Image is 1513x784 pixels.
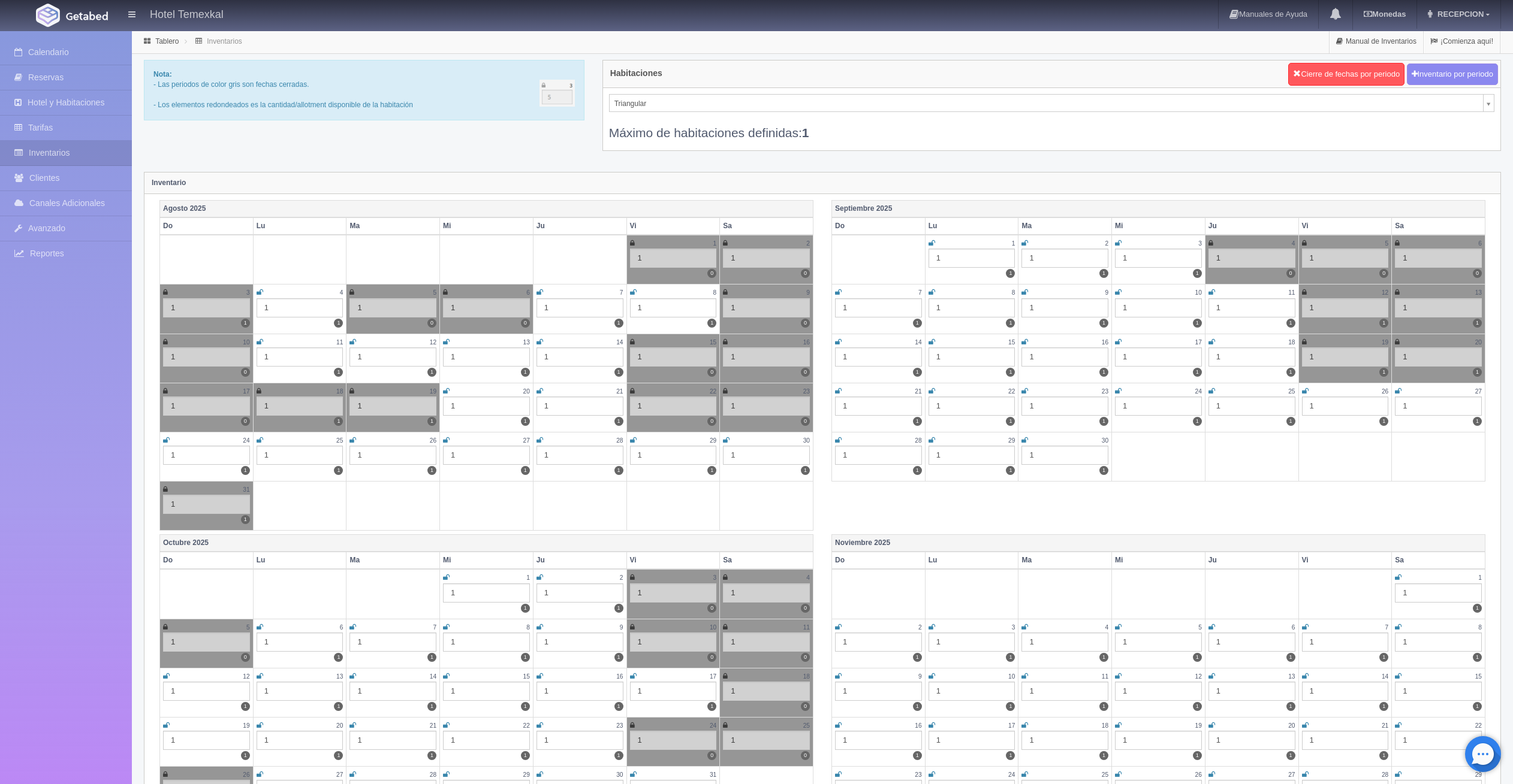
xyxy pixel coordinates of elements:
div: 1 [630,298,717,317]
small: 6 [526,289,530,296]
b: Monedas [1364,10,1406,19]
div: 1 [163,298,250,317]
div: 1 [630,249,717,268]
small: 3 [1198,240,1202,247]
label: 0 [707,368,716,377]
label: 1 [1006,368,1015,377]
label: 1 [1099,653,1108,662]
label: 1 [1099,751,1108,760]
div: 1 [349,632,436,652]
div: 1 [443,682,530,701]
div: 1 [723,347,810,367]
div: 1 [723,446,810,465]
div: 1 [537,632,623,652]
label: 1 [1379,368,1388,377]
div: 1 [929,632,1015,652]
div: 1 [443,396,530,416]
div: 1 [1395,731,1482,750]
label: 1 [1473,604,1482,613]
label: 0 [801,702,810,711]
label: 1 [1099,702,1108,711]
label: 1 [521,417,530,426]
label: 1 [1099,319,1108,328]
label: 0 [521,319,530,328]
th: Ma [1018,217,1112,235]
small: 13 [1475,289,1482,296]
small: 6 [1478,240,1482,247]
b: 1 [802,126,809,140]
label: 1 [1473,319,1482,328]
small: 1 [1012,240,1015,247]
small: 15 [710,339,716,346]
label: 1 [1193,751,1202,760]
div: 1 [723,632,810,652]
small: 20 [1475,339,1482,346]
label: 0 [241,653,250,662]
div: 1 [349,682,436,701]
small: 16 [1102,339,1108,346]
label: 1 [1379,702,1388,711]
label: 1 [521,653,530,662]
div: 1 [835,298,922,317]
th: Ju [533,217,626,235]
div: 1 [1395,396,1482,416]
label: 1 [1006,702,1015,711]
label: 1 [707,702,716,711]
label: 1 [1379,653,1388,662]
label: 0 [1286,269,1295,278]
div: 1 [723,731,810,750]
th: Mi [1112,217,1205,235]
label: 1 [334,368,343,377]
small: 21 [915,388,921,395]
label: 1 [1006,653,1015,662]
div: 1 [1115,347,1202,367]
div: 1 [1115,731,1202,750]
small: 11 [1288,289,1295,296]
th: Ma [346,217,440,235]
div: 1 [630,347,717,367]
div: 1 [537,347,623,367]
label: 1 [1193,319,1202,328]
div: 1 [1115,249,1202,268]
label: 0 [801,751,810,760]
label: 1 [334,417,343,426]
div: 1 [1302,731,1389,750]
label: 0 [1473,269,1482,278]
label: 1 [1286,751,1295,760]
small: 21 [616,388,623,395]
div: 1 [929,446,1015,465]
small: 2 [1105,240,1108,247]
small: 1 [713,240,717,247]
small: 19 [1382,339,1388,346]
label: 0 [707,604,716,613]
label: 1 [521,702,530,711]
div: Máximo de habitaciones definidas: [609,112,1494,141]
label: 1 [1099,417,1108,426]
small: 11 [336,339,343,346]
a: Triangular [609,94,1494,112]
h4: Habitaciones [610,69,662,78]
label: 1 [1286,702,1295,711]
label: 1 [1473,417,1482,426]
th: Septiembre 2025 [832,200,1485,217]
small: 7 [620,289,623,296]
small: 10 [1195,289,1201,296]
div: 1 [1208,298,1295,317]
div: 1 [443,583,530,603]
div: 1 [443,446,530,465]
label: 1 [614,702,623,711]
small: 23 [803,388,810,395]
div: 1 [1208,682,1295,701]
div: 1 [349,347,436,367]
small: 26 [1382,388,1388,395]
small: 8 [1012,289,1015,296]
div: 1 [630,731,717,750]
div: 1 [443,632,530,652]
a: Inventarios [207,37,242,46]
th: Lu [253,217,346,235]
small: 3 [246,289,250,296]
label: 0 [707,417,716,426]
label: 0 [801,269,810,278]
div: 1 [1208,396,1295,416]
label: 1 [427,751,436,760]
